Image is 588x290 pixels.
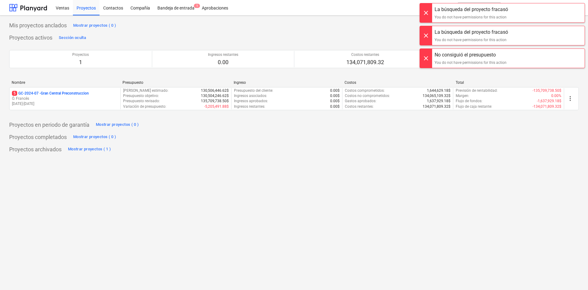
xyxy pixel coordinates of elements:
[12,91,118,106] div: 5GC-2024-07 -Gran Central PreconstruccionÓ. Francés[DATE]-[DATE]
[72,59,89,66] p: 1
[456,80,562,85] div: Total
[12,91,89,96] p: GC-2024-07 - Gran Central Preconstruccion
[537,99,561,104] p: -1,637,929.18$
[551,93,561,99] p: 0.00%
[234,99,268,104] p: Ingresos aprobados :
[456,88,498,93] p: Previsión de rentabilidad :
[96,121,139,128] div: Mostrar proyectos ( 0 )
[234,80,340,85] div: Ingreso
[12,96,118,101] p: Ó. Francés
[123,99,160,104] p: Presupuesto revisado :
[9,146,62,153] p: Proyectos archivados
[73,133,116,141] div: Mostrar proyectos ( 0 )
[427,99,450,104] p: 1,637,929.18$
[330,93,340,99] p: 0.00$
[456,99,482,104] p: Flujo de fondos :
[9,133,67,141] p: Proyectos completados
[59,34,86,41] div: Sección oculta
[345,104,374,109] p: Costos restantes :
[9,22,67,29] p: Mis proyectos anclados
[435,14,508,20] div: You do not have permissions for this action
[435,37,508,43] div: You do not have permissions for this action
[435,51,507,59] div: No consiguió el presupuesto
[208,52,238,57] p: Ingresos restantes
[201,88,229,93] p: 130,506,446.62$
[567,95,574,102] span: more_vert
[68,146,111,153] div: Mostrar proyectos ( 1 )
[423,104,450,109] p: 134,071,809.32$
[330,88,340,93] p: 0.00$
[533,104,561,109] p: -134,071,809.32$
[123,80,228,85] div: Presupuesto
[435,29,508,36] div: La búsqueda del proyecto fracasó
[330,104,340,109] p: 0.00$
[330,99,340,104] p: 0.00$
[9,121,89,129] p: Proyectos en periodo de garantía
[73,22,116,29] div: Mostrar proyectos ( 0 )
[72,52,89,57] p: Proyectos
[72,21,118,30] button: Mostrar proyectos ( 0 )
[194,4,200,8] span: 1
[204,104,229,109] p: -5,205,491.88$
[435,6,508,13] div: La búsqueda del proyecto fracasó
[345,80,450,85] div: Costos
[345,93,390,99] p: Costos no comprometidos :
[346,59,384,66] p: 134,071,809.32
[123,93,159,99] p: Presupuesto objetivo :
[66,145,113,154] button: Mostrar proyectos ( 1 )
[234,88,273,93] p: Presupuesto del cliente :
[201,93,229,99] p: 130,504,246.62$
[201,99,229,104] p: 135,709,738.50$
[234,104,265,109] p: Ingresos restantes :
[346,52,384,57] p: Costos restantes
[57,33,88,43] button: Sección oculta
[72,132,118,142] button: Mostrar proyectos ( 0 )
[557,261,588,290] iframe: Chat Widget
[345,99,376,104] p: Gastos aprobados :
[234,93,267,99] p: Ingresos asociados :
[456,104,492,109] p: Flujo de caja restante :
[12,91,17,96] span: 5
[94,120,141,130] button: Mostrar proyectos ( 0 )
[427,88,450,93] p: 1,644,629.18$
[12,80,118,85] div: Nombre
[123,88,168,93] p: [PERSON_NAME] estimado :
[12,101,118,106] p: [DATE] - [DATE]
[533,88,561,93] p: -135,709,738.50$
[9,34,52,41] p: Proyectos activos
[423,93,450,99] p: 134,065,109.32$
[123,104,166,109] p: Variación de presupuesto :
[456,93,469,99] p: Margen :
[208,59,238,66] p: 0.00
[435,60,507,65] div: You do not have permissions for this action
[345,88,385,93] p: Costos comprometidos :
